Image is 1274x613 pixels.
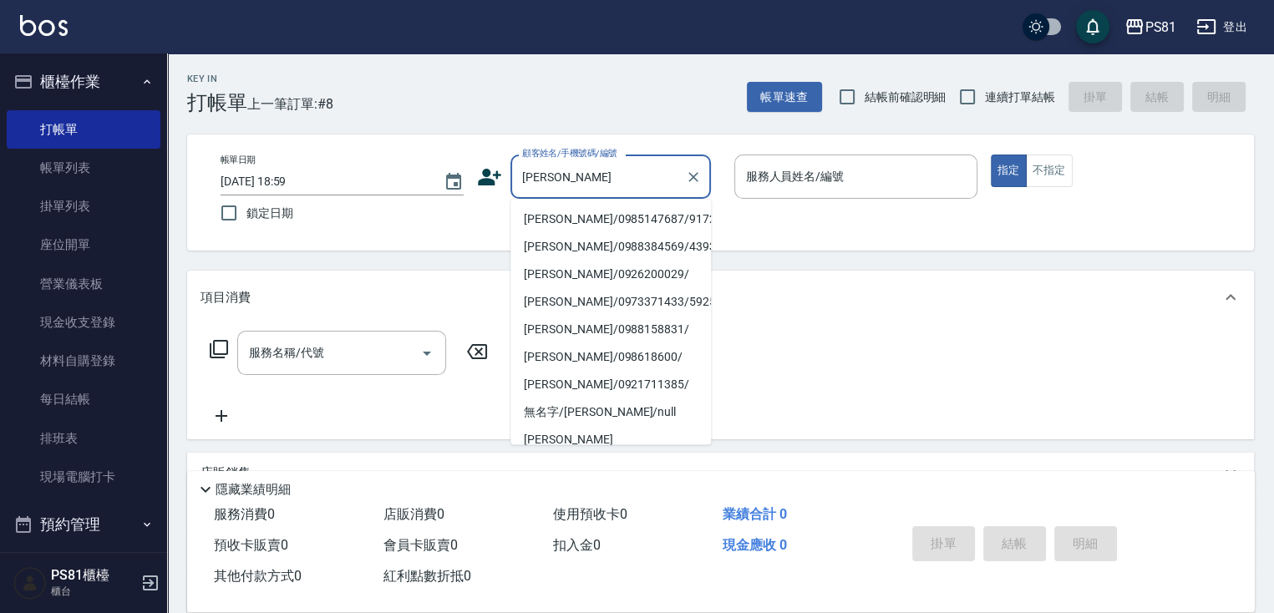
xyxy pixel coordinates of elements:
label: 顧客姓名/手機號碼/編號 [522,147,617,160]
label: 帳單日期 [221,154,256,166]
li: [PERSON_NAME]/0921711385/ [510,371,711,398]
div: 店販銷售 [187,453,1254,493]
button: PS81 [1118,10,1183,44]
li: [PERSON_NAME]/0988384569/4393 [510,233,711,261]
button: save [1076,10,1109,43]
a: 現金收支登錄 [7,303,160,342]
span: 結帳前確認明細 [865,89,947,106]
span: 店販消費 0 [383,506,444,522]
p: 項目消費 [200,289,251,306]
span: 連續打單結帳 [985,89,1055,106]
span: 上一筆訂單:#8 [247,94,333,114]
button: 帳單速查 [747,82,822,113]
span: 鎖定日期 [246,205,293,222]
span: 其他付款方式 0 [214,568,302,584]
a: 營業儀表板 [7,265,160,303]
h2: Key In [187,73,247,84]
button: 指定 [991,155,1027,187]
span: 業績合計 0 [723,506,787,522]
button: 報表及分析 [7,546,160,590]
a: 排班表 [7,419,160,458]
a: 掛單列表 [7,187,160,225]
img: Person [13,566,47,600]
a: 打帳單 [7,110,160,149]
button: 不指定 [1026,155,1073,187]
span: 扣入金 0 [553,537,601,553]
span: 使用預收卡 0 [553,506,627,522]
button: Open [414,340,440,367]
img: Logo [20,15,68,36]
a: 現場電腦打卡 [7,458,160,496]
span: 預收卡販賣 0 [214,537,288,553]
span: 現金應收 0 [723,537,787,553]
button: 預約管理 [7,503,160,546]
button: Clear [682,165,705,189]
div: 項目消費 [187,271,1254,324]
input: YYYY/MM/DD hh:mm [221,168,427,195]
p: 隱藏業績明細 [216,481,291,499]
p: 櫃台 [51,584,136,599]
button: 登出 [1190,12,1254,43]
li: [PERSON_NAME]/0973371433/5925 [510,288,711,316]
a: 座位開單 [7,225,160,264]
span: 會員卡販賣 0 [383,537,458,553]
button: Choose date, selected date is 2025-09-18 [434,162,474,202]
button: 櫃檯作業 [7,60,160,104]
li: [PERSON_NAME]/0985147687/9172 [510,205,711,233]
li: 無名字/[PERSON_NAME]/null [510,398,711,426]
div: PS81 [1145,17,1176,38]
span: 服務消費 0 [214,506,275,522]
li: [PERSON_NAME]/0926200029/ [510,261,711,288]
p: 店販銷售 [200,464,251,482]
a: 材料自購登錄 [7,342,160,380]
h3: 打帳單 [187,91,247,114]
span: 紅利點數折抵 0 [383,568,471,584]
li: [PERSON_NAME]/098618600/ [510,343,711,371]
li: [PERSON_NAME][PERSON_NAME]257/257 [510,426,711,471]
li: [PERSON_NAME]/0988158831/ [510,316,711,343]
a: 每日結帳 [7,380,160,418]
h5: PS81櫃檯 [51,567,136,584]
a: 帳單列表 [7,149,160,187]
